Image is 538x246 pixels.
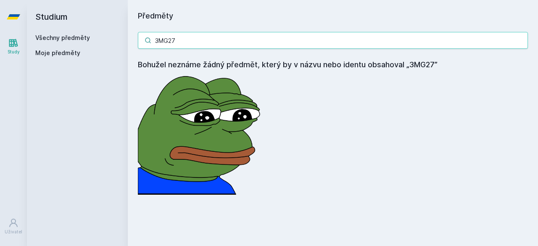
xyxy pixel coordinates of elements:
a: Uživatel [2,214,25,239]
div: Uživatel [5,229,22,235]
a: Všechny předměty [35,34,90,41]
h4: Bohužel neznáme žádný předmět, který by v názvu nebo identu obsahoval „3MG27” [138,59,528,71]
input: Název nebo ident předmětu… [138,32,528,49]
h1: Předměty [138,10,528,22]
div: Study [8,49,20,55]
span: Moje předměty [35,49,80,57]
img: error_picture.png [138,71,264,195]
a: Study [2,34,25,59]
